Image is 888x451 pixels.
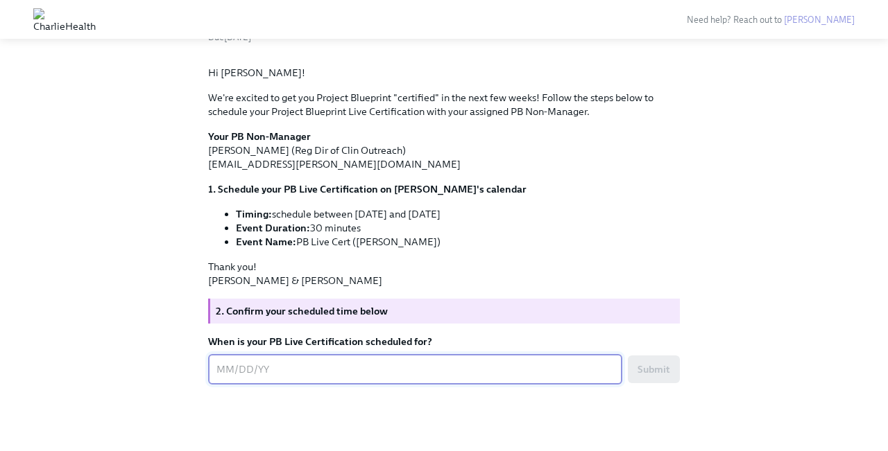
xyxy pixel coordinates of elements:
[208,130,311,143] strong: Your PB Non-Manager
[236,221,680,235] li: 30 minutes
[687,15,855,25] span: Need help? Reach out to
[236,222,310,234] strong: Event Duration:
[784,15,855,25] a: [PERSON_NAME]
[236,236,296,248] strong: Event Name:
[208,130,680,171] p: [PERSON_NAME] (Reg Dir of Clin Outreach) [EMAIL_ADDRESS][PERSON_NAME][DOMAIN_NAME]
[208,335,680,348] label: When is your PB Live Certification scheduled for?
[236,208,272,220] strong: Timing:
[208,91,680,118] p: We're excited to get you Project Blueprint "certified" in the next few weeks! Follow the steps be...
[216,305,388,317] strong: 2. Confirm your scheduled time below
[208,260,680,288] p: Thank you! [PERSON_NAME] & [PERSON_NAME]
[208,183,527,195] strong: 1. Schedule your PB Live Certification on [PERSON_NAME]'s calendar
[208,66,680,80] p: Hi [PERSON_NAME]!
[236,207,680,221] li: schedule between [DATE] and [DATE]
[236,235,680,249] li: PB Live Cert ([PERSON_NAME])
[33,8,96,30] img: CharlieHealth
